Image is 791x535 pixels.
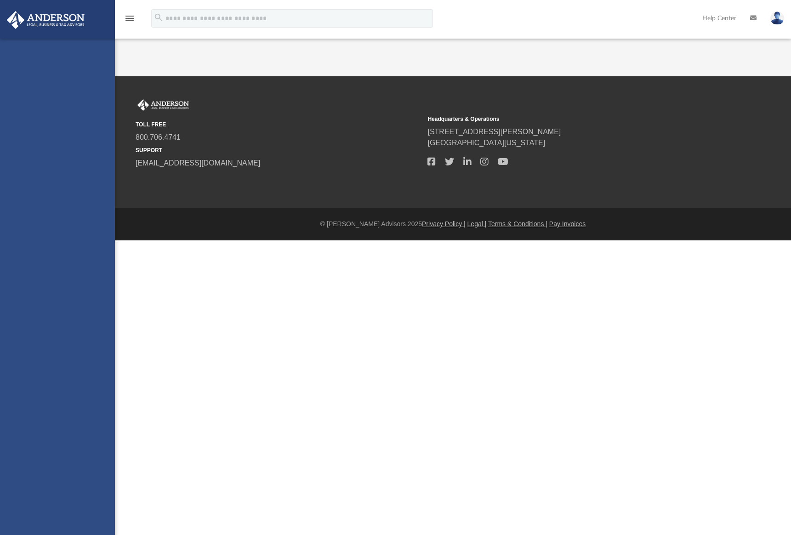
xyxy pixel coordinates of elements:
[136,146,421,154] small: SUPPORT
[136,159,260,167] a: [EMAIL_ADDRESS][DOMAIN_NAME]
[136,133,181,141] a: 800.706.4741
[4,11,87,29] img: Anderson Advisors Platinum Portal
[488,220,547,228] a: Terms & Conditions |
[136,99,191,111] img: Anderson Advisors Platinum Portal
[124,13,135,24] i: menu
[136,120,421,129] small: TOLL FREE
[154,12,164,23] i: search
[124,17,135,24] a: menu
[549,220,586,228] a: Pay Invoices
[427,128,561,136] a: [STREET_ADDRESS][PERSON_NAME]
[115,219,791,229] div: © [PERSON_NAME] Advisors 2025
[427,139,545,147] a: [GEOGRAPHIC_DATA][US_STATE]
[770,11,784,25] img: User Pic
[467,220,487,228] a: Legal |
[427,115,713,123] small: Headquarters & Operations
[422,220,466,228] a: Privacy Policy |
